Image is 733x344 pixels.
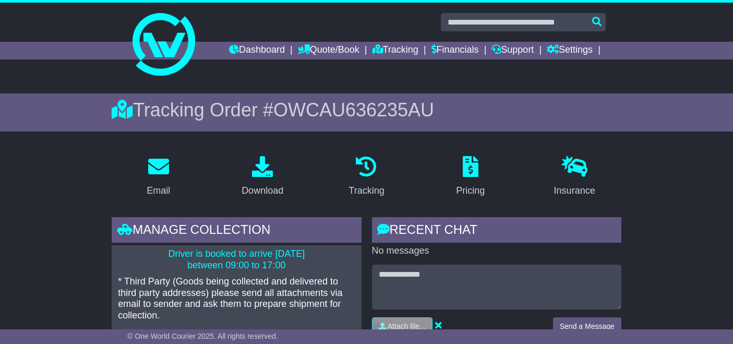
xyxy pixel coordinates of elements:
[372,245,621,257] p: No messages
[147,184,170,198] div: Email
[298,42,359,60] a: Quote/Book
[547,42,593,60] a: Settings
[491,42,534,60] a: Support
[431,42,479,60] a: Financials
[112,217,361,245] div: Manage collection
[140,152,177,201] a: Email
[118,276,355,321] p: * Third Party (Goods being collected and delivered to third party addresses) please send all atta...
[372,217,621,245] div: RECENT CHAT
[273,99,434,121] span: OWCAU636235AU
[118,248,355,271] p: Driver is booked to arrive [DATE] between 09:00 to 17:00
[554,184,595,198] div: Insurance
[112,99,621,121] div: Tracking Order #
[372,42,418,60] a: Tracking
[127,332,278,340] span: © One World Courier 2025. All rights reserved.
[235,152,290,201] a: Download
[229,42,285,60] a: Dashboard
[242,184,283,198] div: Download
[449,152,491,201] a: Pricing
[553,317,621,336] button: Send a Message
[342,152,391,201] a: Tracking
[456,184,485,198] div: Pricing
[547,152,602,201] a: Insurance
[349,184,384,198] div: Tracking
